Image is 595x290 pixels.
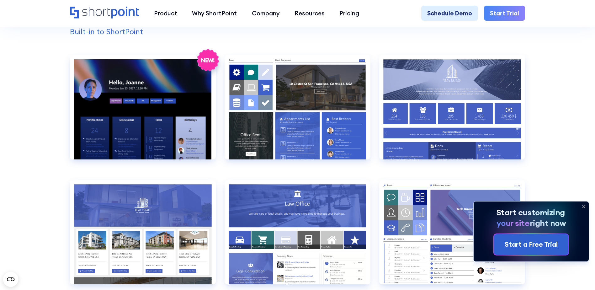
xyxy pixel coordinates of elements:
div: Product [154,9,177,18]
a: Resources [287,6,332,20]
div: Pricing [339,9,359,18]
a: Communication [70,55,216,171]
div: Start a Free Trial [505,239,558,250]
div: Why ShortPoint [192,9,237,18]
a: Pricing [332,6,367,20]
a: Documents 1 [225,55,370,171]
a: Schedule Demo [421,6,478,20]
a: Why ShortPoint [185,6,244,20]
a: Start Trial [484,6,525,20]
iframe: Chat Widget [564,260,595,290]
button: Open CMP widget [3,272,18,287]
a: Documents 2 [379,55,525,171]
div: Company [252,9,280,18]
div: Resources [295,9,325,18]
a: Product [146,6,184,20]
a: Home [70,7,139,19]
p: Built-in to ShortPoint [70,26,525,37]
a: Company [244,6,287,20]
a: Start a Free Trial [494,234,568,255]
